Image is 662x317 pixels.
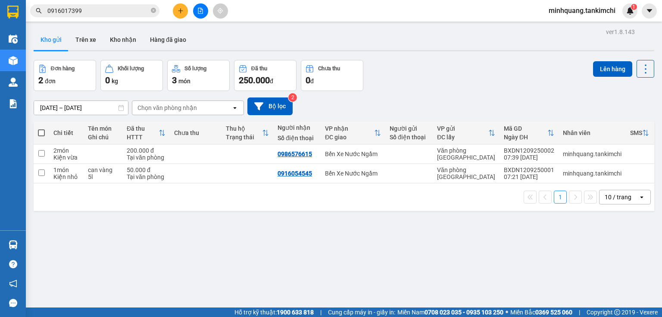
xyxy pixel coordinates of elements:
div: 0916054545 [278,170,312,177]
div: 10 / trang [605,193,631,201]
span: Cung cấp máy in - giấy in: [328,308,395,317]
div: Kiện nhỏ [53,173,79,180]
div: SMS [630,129,642,136]
div: ĐC giao [325,134,374,141]
span: đ [270,78,273,85]
div: Đã thu [127,125,159,132]
span: minhquang.tankimchi [542,5,622,16]
span: plus [178,8,184,14]
input: Tìm tên, số ĐT hoặc mã đơn [47,6,149,16]
button: Kho gửi [34,29,69,50]
button: 1 [554,191,567,204]
span: message [9,299,17,307]
div: Số điện thoại [278,135,316,141]
div: 200.000 đ [127,147,165,154]
button: Lên hàng [593,61,632,77]
div: Tại văn phòng [127,154,165,161]
th: Toggle SortBy [500,122,559,144]
img: warehouse-icon [9,78,18,87]
span: 0 [105,75,110,85]
strong: 0369 525 060 [535,309,572,316]
button: plus [173,3,188,19]
div: minhquang.tankimchi [563,151,621,157]
button: aim [213,3,228,19]
div: BXDN1209250001 [504,166,554,173]
div: 0986576615 [278,151,312,157]
span: 1 [632,4,635,10]
span: copyright [614,309,620,315]
div: can vàng 5l [88,166,118,180]
div: Đã thu [251,66,267,72]
div: Số điện thoại [390,134,428,141]
span: Miền Bắc [510,308,572,317]
sup: 1 [631,4,637,10]
img: icon-new-feature [626,7,634,15]
div: Thu hộ [226,125,262,132]
div: Mã GD [504,125,547,132]
div: Ngày ĐH [504,134,547,141]
span: question-circle [9,260,17,268]
div: ver 1.8.143 [606,27,635,37]
span: close-circle [151,8,156,13]
button: Chưa thu0đ [301,60,363,91]
span: đ [310,78,314,85]
div: HTTT [127,134,159,141]
input: Select a date range. [34,101,128,115]
div: BXDN1209250002 [504,147,554,154]
span: Hỗ trợ kỹ thuật: [234,308,314,317]
div: Người gửi [390,125,428,132]
span: | [579,308,580,317]
button: file-add [193,3,208,19]
img: solution-icon [9,99,18,108]
span: đơn [45,78,56,85]
div: Số lượng [184,66,206,72]
div: minhquang.tankimchi [563,170,621,177]
th: Toggle SortBy [433,122,500,144]
strong: 0708 023 035 - 0935 103 250 [425,309,503,316]
div: Chưa thu [318,66,340,72]
button: caret-down [642,3,657,19]
div: Trạng thái [226,134,262,141]
span: | [320,308,322,317]
div: 07:21 [DATE] [504,173,554,180]
div: 07:39 [DATE] [504,154,554,161]
span: aim [217,8,223,14]
div: Ghi chú [88,134,118,141]
span: search [36,8,42,14]
div: 50.000 đ [127,166,165,173]
div: Người nhận [278,124,316,131]
button: Trên xe [69,29,103,50]
img: warehouse-icon [9,240,18,249]
span: ⚪️ [506,311,508,314]
div: Chưa thu [174,129,217,136]
button: Bộ lọc [247,97,293,115]
img: warehouse-icon [9,56,18,65]
span: 0 [306,75,310,85]
sup: 2 [288,93,297,102]
button: Số lượng3món [167,60,230,91]
div: 2 món [53,147,79,154]
svg: open [231,104,238,111]
span: 2 [38,75,43,85]
button: Hàng đã giao [143,29,193,50]
div: ĐC lấy [437,134,488,141]
button: Đã thu250.000đ [234,60,297,91]
strong: 1900 633 818 [277,309,314,316]
button: Kho nhận [103,29,143,50]
th: Toggle SortBy [626,122,653,144]
div: Văn phòng [GEOGRAPHIC_DATA] [437,147,495,161]
span: close-circle [151,7,156,15]
th: Toggle SortBy [321,122,385,144]
span: file-add [197,8,203,14]
span: 250.000 [239,75,270,85]
div: Bến Xe Nước Ngầm [325,151,381,157]
span: kg [112,78,118,85]
div: Kiện vừa [53,154,79,161]
div: VP nhận [325,125,374,132]
button: Khối lượng0kg [100,60,163,91]
div: Đơn hàng [51,66,75,72]
span: 3 [172,75,177,85]
th: Toggle SortBy [122,122,170,144]
div: Tại văn phòng [127,173,165,180]
th: Toggle SortBy [222,122,273,144]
